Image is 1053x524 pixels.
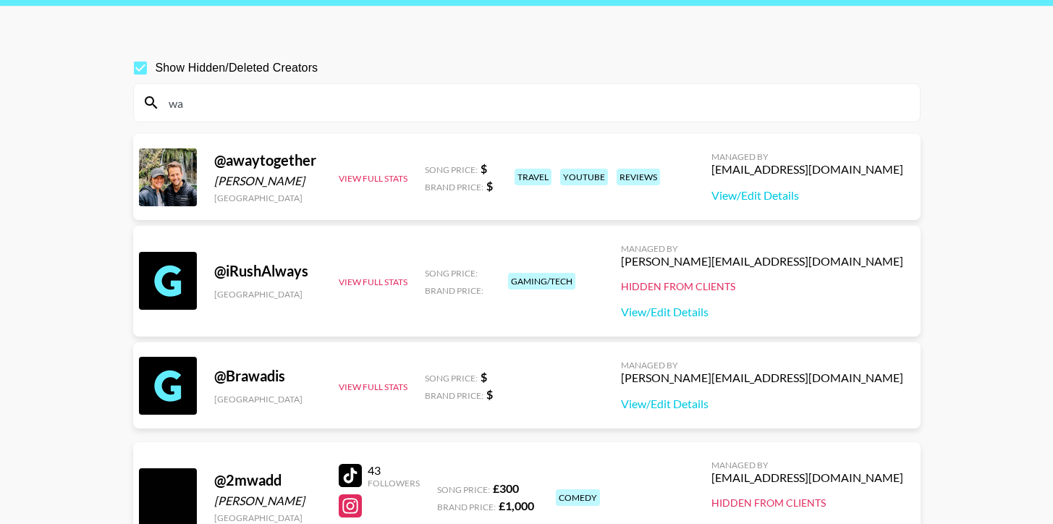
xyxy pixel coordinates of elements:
[711,162,903,177] div: [EMAIL_ADDRESS][DOMAIN_NAME]
[156,59,318,77] span: Show Hidden/Deleted Creators
[711,188,903,203] a: View/Edit Details
[425,373,478,384] span: Song Price:
[214,512,321,523] div: [GEOGRAPHIC_DATA]
[214,367,321,385] div: @ Brawadis
[214,494,321,508] div: [PERSON_NAME]
[425,285,483,296] span: Brand Price:
[214,394,321,405] div: [GEOGRAPHIC_DATA]
[214,193,321,203] div: [GEOGRAPHIC_DATA]
[621,243,903,254] div: Managed By
[437,502,496,512] span: Brand Price:
[368,478,420,489] div: Followers
[486,179,493,193] strong: $
[556,489,600,506] div: comedy
[486,387,493,401] strong: $
[711,460,903,470] div: Managed By
[711,470,903,485] div: [EMAIL_ADDRESS][DOMAIN_NAME]
[214,289,321,300] div: [GEOGRAPHIC_DATA]
[339,381,407,392] button: View Full Stats
[617,169,660,185] div: reviews
[214,262,321,280] div: @ iRushAlways
[621,280,903,293] div: Hidden from Clients
[621,254,903,269] div: [PERSON_NAME][EMAIL_ADDRESS][DOMAIN_NAME]
[711,151,903,162] div: Managed By
[711,496,903,510] div: Hidden from Clients
[160,91,911,114] input: Search by User Name
[214,471,321,489] div: @ 2mwadd
[481,161,487,175] strong: $
[339,276,407,287] button: View Full Stats
[621,360,903,371] div: Managed By
[425,268,478,279] span: Song Price:
[368,463,420,478] div: 43
[437,484,490,495] span: Song Price:
[560,169,608,185] div: youtube
[621,397,903,411] a: View/Edit Details
[214,174,321,188] div: [PERSON_NAME]
[621,305,903,319] a: View/Edit Details
[499,499,534,512] strong: £ 1,000
[515,169,551,185] div: travel
[425,182,483,193] span: Brand Price:
[339,173,407,184] button: View Full Stats
[425,164,478,175] span: Song Price:
[508,273,575,290] div: gaming/tech
[481,370,487,384] strong: $
[621,371,903,385] div: [PERSON_NAME][EMAIL_ADDRESS][DOMAIN_NAME]
[425,390,483,401] span: Brand Price:
[214,151,321,169] div: @ awaytogether
[493,481,519,495] strong: £ 300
